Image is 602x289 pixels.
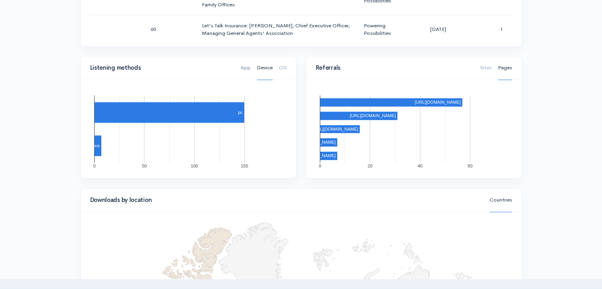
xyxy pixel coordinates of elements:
[316,65,471,71] h4: Referrals
[241,56,251,80] a: App
[257,56,273,80] a: Device
[93,163,95,168] text: 0
[414,100,460,105] text: [URL][DOMAIN_NAME]
[90,65,231,71] h4: Listening methods
[238,110,243,115] text: pc
[90,197,480,203] h4: Downloads by location
[418,163,422,168] text: 40
[87,143,100,148] text: phone
[312,127,358,131] text: [URL][DOMAIN_NAME]
[410,15,466,44] td: [DATE]
[349,113,395,118] text: [URL][DOMAIN_NAME]
[467,163,472,168] text: 60
[316,89,474,169] svg: A chart.
[490,188,512,212] a: Countries
[367,163,372,168] text: 20
[196,15,357,44] td: Let's Talk Insurance: [PERSON_NAME], Chief Executive Officer, Managing General Agents' Association
[319,163,321,168] text: 0
[279,56,287,80] a: OS
[480,56,492,80] a: Sites
[90,89,249,169] svg: A chart.
[241,163,248,168] text: 150
[142,163,146,168] text: 50
[498,56,512,80] a: Pages
[357,15,410,44] td: Powering Possibilities
[466,15,512,44] td: 1
[144,15,196,44] td: 60
[190,163,198,168] text: 100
